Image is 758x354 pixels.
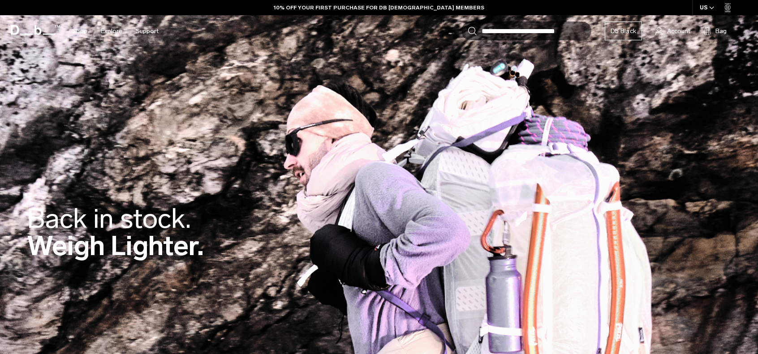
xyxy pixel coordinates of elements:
a: 10% OFF YOUR FIRST PURCHASE FOR DB [DEMOGRAPHIC_DATA] MEMBERS [274,4,484,12]
h2: Weigh Lighter. [27,205,204,260]
nav: Main Navigation [65,15,165,47]
span: Account [667,26,690,36]
span: Back in stock. [27,202,191,235]
span: Bag [715,26,727,36]
a: Explore [101,15,122,47]
a: Shop [72,15,87,47]
a: Support [136,15,159,47]
button: Bag [704,26,727,36]
a: Account [655,26,690,36]
a: Db Black [605,21,642,40]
